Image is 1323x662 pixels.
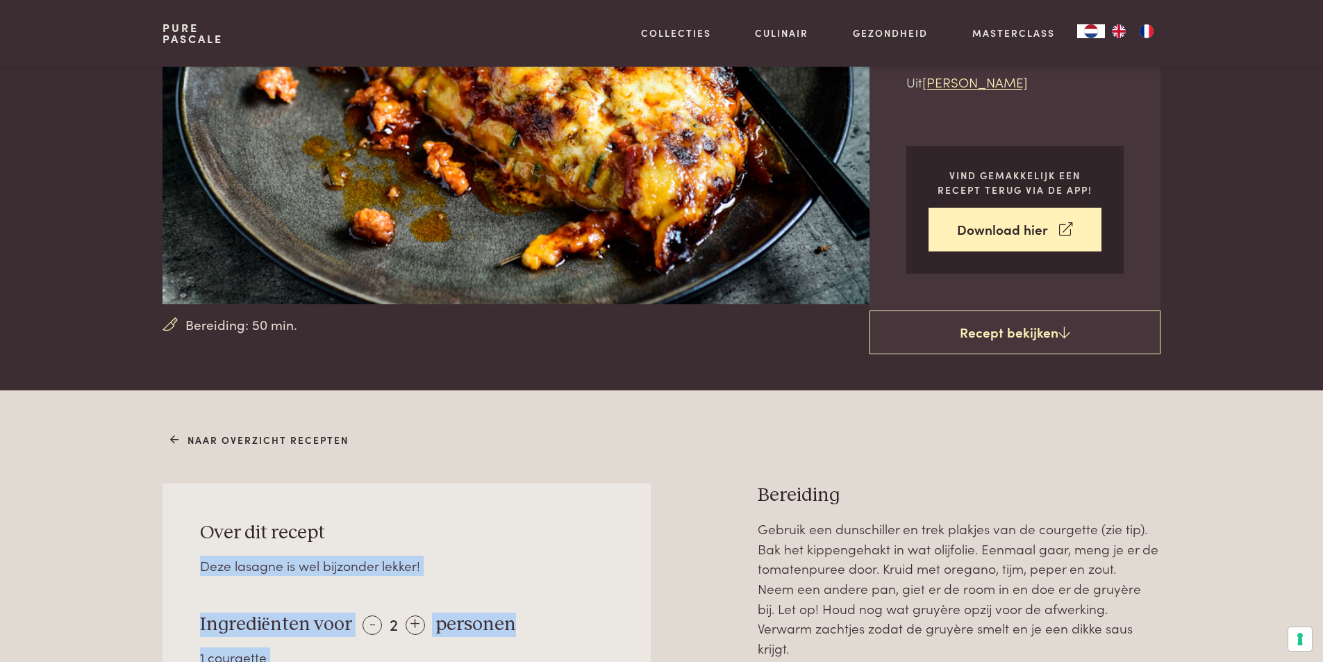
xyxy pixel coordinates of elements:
div: Deze lasagne is wel bijzonder lekker! [200,556,614,576]
a: Collecties [641,26,711,40]
h3: Bereiding [758,483,1160,508]
a: Naar overzicht recepten [170,433,349,447]
a: FR [1133,24,1160,38]
a: EN [1105,24,1133,38]
ul: Language list [1105,24,1160,38]
div: Language [1077,24,1105,38]
a: [PERSON_NAME] [922,72,1028,91]
a: Download hier [929,208,1101,251]
span: 2 [390,612,398,635]
a: Recept bekijken [869,311,1160,355]
span: Bereiding: 50 min. [185,315,297,335]
span: personen [435,615,516,634]
p: Vind gemakkelijk een recept terug via de app! [929,168,1101,197]
a: Masterclass [972,26,1055,40]
button: Uw voorkeuren voor toestemming voor trackingtechnologieën [1288,627,1312,651]
div: + [406,615,425,635]
p: Uit [906,72,1124,92]
a: NL [1077,24,1105,38]
div: - [363,615,382,635]
span: Ingrediënten voor [200,615,352,634]
a: PurePascale [163,22,223,44]
a: Gezondheid [853,26,928,40]
h3: Over dit recept [200,521,614,545]
aside: Language selected: Nederlands [1077,24,1160,38]
a: Culinair [755,26,808,40]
